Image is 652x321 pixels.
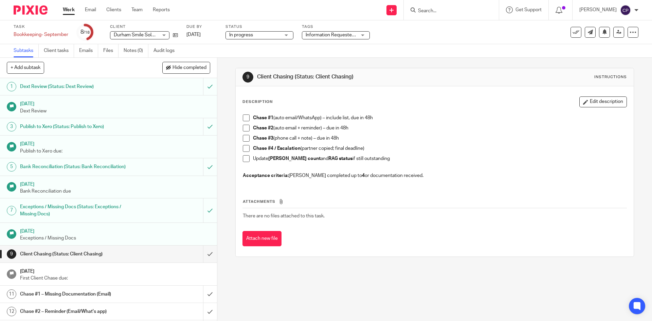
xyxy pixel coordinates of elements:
[162,62,210,73] button: Hide completed
[186,24,217,30] label: Due by
[20,108,210,114] p: Dext Review
[110,24,178,30] label: Client
[44,44,74,57] a: Client tasks
[7,162,16,172] div: 5
[243,172,626,179] p: [PERSON_NAME] completed up to or documentation received.
[7,62,44,73] button: + Add subtask
[20,306,138,317] h1: Chase #2 – Reminder (Email/What's app)
[7,82,16,91] div: 1
[242,231,282,246] button: Attach new file
[7,249,16,259] div: 9
[242,72,253,83] div: 9
[80,28,90,36] div: 8
[253,136,273,141] strong: Chase #3
[417,8,478,14] input: Search
[20,235,210,242] p: Exceptions / Missing Docs
[20,82,138,92] h1: Dext Review (Status: Dext Review)
[20,162,138,172] h1: Bank Reconciliation (Status: Bank Reconciliation)
[20,266,210,275] h1: [DATE]
[7,307,16,316] div: 12
[328,156,352,161] strong: RAG status
[20,99,210,107] h1: [DATE]
[579,96,627,107] button: Edit description
[103,44,119,57] a: Files
[515,7,542,12] span: Get Support
[79,44,98,57] a: Emails
[253,146,301,151] strong: Chase #4 / Escalation
[243,200,275,203] span: Attachments
[253,125,626,131] p: (auto email + reminder) – due in 48h
[14,31,68,38] div: Bookkeeping- September
[14,5,48,15] img: Pixie
[85,6,96,13] a: Email
[253,135,626,142] p: (phone call + note) – due in 48h
[20,249,138,259] h1: Client Chasing (Status: Client Chasing)
[253,115,273,120] strong: Chase #1
[20,275,210,282] p: First Client Chase due:
[253,114,626,121] p: (auto email/WhatsApp) – include list, due in 48h
[7,122,16,131] div: 3
[114,33,182,37] span: Durham Smile Solutions Limited
[186,32,201,37] span: [DATE]
[63,6,75,13] a: Work
[153,6,170,13] a: Reports
[14,24,68,30] label: Task
[302,24,370,30] label: Tags
[7,289,16,299] div: 11
[153,44,180,57] a: Audit logs
[242,99,273,105] p: Description
[7,206,16,215] div: 7
[131,6,143,13] a: Team
[243,173,289,178] strong: Acceptance criteria:
[20,202,138,219] h1: Exceptions / Missing Docs (Status: Exceptions / Missing Docs)
[306,33,373,37] span: Information Requested/Chased
[20,179,210,188] h1: [DATE]
[14,44,39,57] a: Subtasks
[594,74,627,80] div: Instructions
[253,126,273,130] strong: Chase #2
[20,148,210,155] p: Publish to Xero due:
[20,289,138,299] h1: Chase #1 – Missing Documentation (Email)
[20,122,138,132] h1: Publish to Xero (Status: Publish to Xero)
[243,214,325,218] span: There are no files attached to this task.
[225,24,293,30] label: Status
[124,44,148,57] a: Notes (0)
[253,145,626,152] p: (partner copied; final deadline)
[173,65,206,71] span: Hide completed
[620,5,631,16] img: svg%3E
[362,173,365,178] strong: 4
[579,6,617,13] p: [PERSON_NAME]
[20,139,210,147] h1: [DATE]
[229,33,253,37] span: In progress
[257,73,449,81] h1: Client Chasing (Status: Client Chasing)
[20,188,210,195] p: Bank Reconciliation due
[268,156,321,161] strong: [PERSON_NAME] count
[84,31,90,34] small: /18
[106,6,121,13] a: Clients
[253,155,626,162] p: Update and if still outstanding
[20,226,210,235] h1: [DATE]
